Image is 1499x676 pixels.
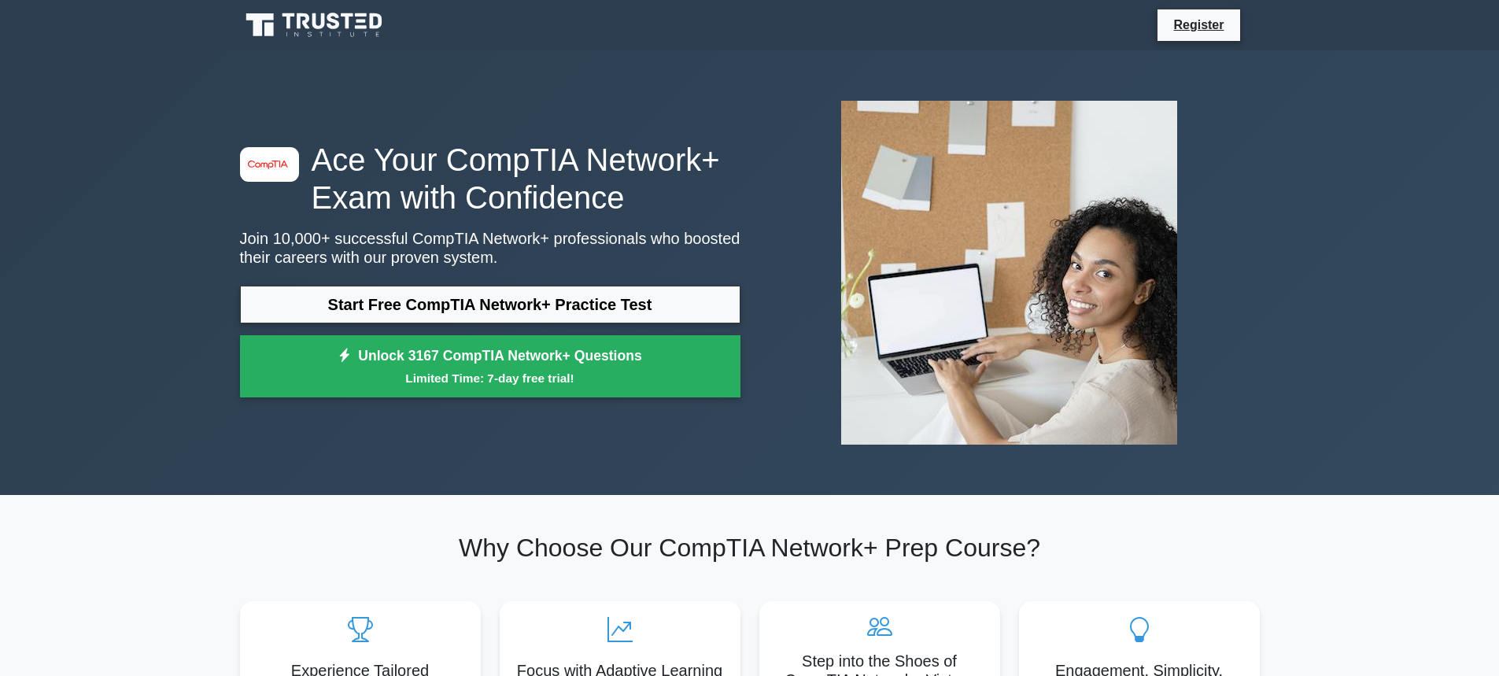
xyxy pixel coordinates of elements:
a: Register [1164,15,1233,35]
a: Unlock 3167 CompTIA Network+ QuestionsLimited Time: 7-day free trial! [240,335,740,398]
h2: Why Choose Our CompTIA Network+ Prep Course? [240,533,1260,563]
h1: Ace Your CompTIA Network+ Exam with Confidence [240,141,740,216]
small: Limited Time: 7-day free trial! [260,369,721,387]
p: Join 10,000+ successful CompTIA Network+ professionals who boosted their careers with our proven ... [240,229,740,267]
a: Start Free CompTIA Network+ Practice Test [240,286,740,323]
